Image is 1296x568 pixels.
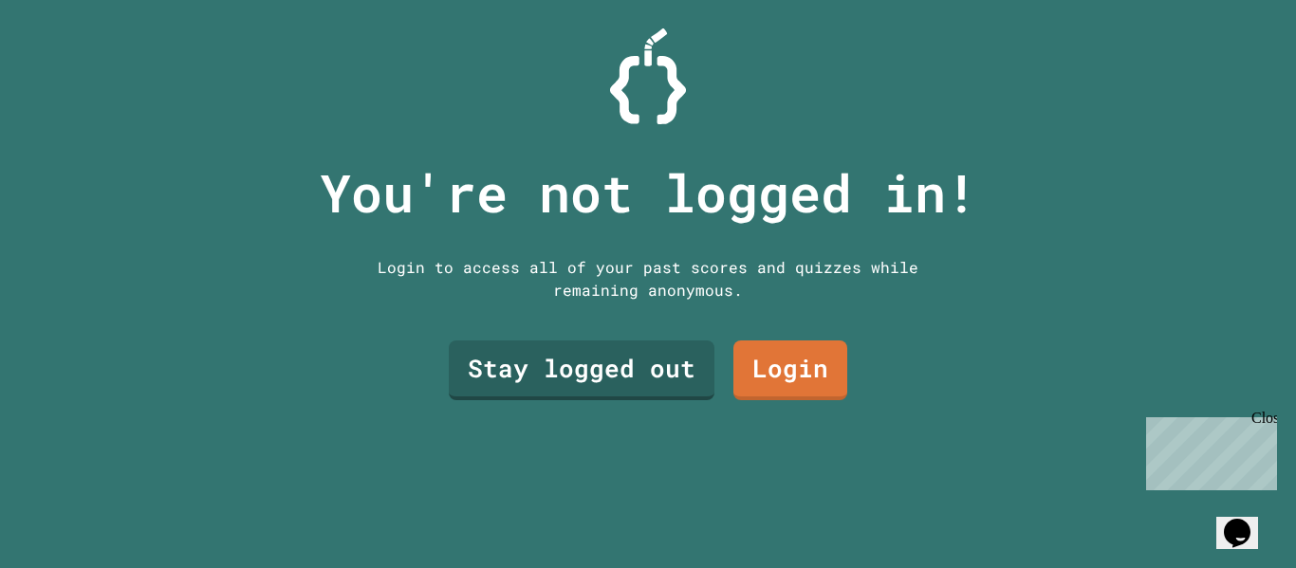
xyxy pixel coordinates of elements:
iframe: chat widget [1139,410,1277,490]
a: Login [733,340,847,400]
div: Chat with us now!Close [8,8,131,120]
iframe: chat widget [1216,492,1277,549]
p: You're not logged in! [320,154,977,232]
div: Login to access all of your past scores and quizzes while remaining anonymous. [363,256,933,302]
a: Stay logged out [449,340,714,400]
img: Logo.svg [610,28,686,124]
